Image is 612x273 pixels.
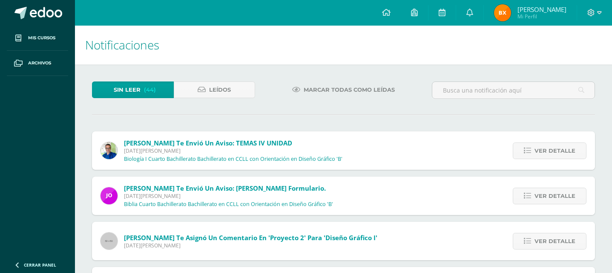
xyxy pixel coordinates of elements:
[7,26,68,51] a: Mis cursos
[124,156,342,163] p: Biología I Cuarto Bachillerato Bachillerato en CCLL con Orientación en Diseño Gráfico 'B'
[114,82,141,98] span: Sin leer
[101,232,118,250] img: 60x60
[534,188,575,204] span: Ver detalle
[144,82,156,98] span: (44)
[28,60,51,67] span: Archivos
[174,81,256,98] a: Leídos
[517,5,566,14] span: [PERSON_NAME]
[534,143,575,159] span: Ver detalle
[101,187,118,204] img: 6614adf7432e56e5c9e182f11abb21f1.png
[432,82,595,99] input: Busca una notificación aquí
[282,81,405,98] a: Marcar todas como leídas
[124,233,377,242] span: [PERSON_NAME] te asignó un comentario en 'Proyecto 2' para 'Diseño Gráfico I'
[101,142,118,159] img: 692ded2a22070436d299c26f70cfa591.png
[92,81,174,98] a: Sin leer(44)
[124,139,292,147] span: [PERSON_NAME] te envió un aviso: TEMAS IV UNIDAD
[494,4,511,21] img: 1e9ea2312da8f31247f4faf874a4fe1a.png
[304,82,395,98] span: Marcar todas como leídas
[28,35,55,41] span: Mis cursos
[124,242,377,249] span: [DATE][PERSON_NAME]
[124,184,326,192] span: [PERSON_NAME] te envió un aviso: [PERSON_NAME] formulario.
[124,201,333,208] p: Biblia Cuarto Bachillerato Bachillerato en CCLL con Orientación en Diseño Gráfico 'B'
[124,147,342,154] span: [DATE][PERSON_NAME]
[209,82,231,98] span: Leídos
[517,13,566,20] span: Mi Perfil
[7,51,68,76] a: Archivos
[85,37,159,53] span: Notificaciones
[124,192,333,200] span: [DATE][PERSON_NAME]
[24,262,56,268] span: Cerrar panel
[534,233,575,249] span: Ver detalle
